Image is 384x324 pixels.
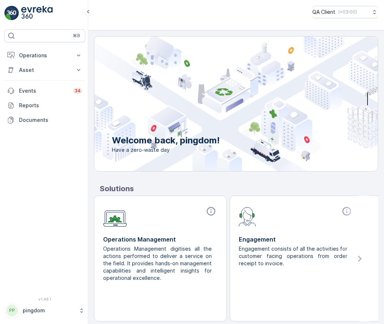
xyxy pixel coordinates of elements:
p: Documents [19,116,82,124]
p: pingdom [23,307,75,314]
p: Engagement [239,235,353,244]
p: ⌘B [73,33,80,39]
a: Events34 [4,84,85,98]
p: ( +03:00 ) [338,9,357,15]
button: Operations [4,48,85,63]
button: PPpingdom [4,303,85,318]
p: Asset [19,66,71,74]
a: Reports [4,98,85,113]
p: Operations Management digitises all the actions performed to deliver a service on the field. It p... [103,245,212,282]
button: Asset [4,63,85,77]
button: QA Client(+03:00) [312,6,378,18]
div: PP [6,305,18,316]
p: Reports [19,102,82,109]
p: Operations [19,52,71,59]
span: Have a zero-waste day [112,146,220,154]
p: Solutions [100,183,378,194]
p: Events [19,87,69,94]
img: module-icon [103,206,127,227]
p: Engagement consists of all the activities for customer facing operations from order receipt to in... [239,245,347,267]
span: v 1.48.1 [4,297,85,301]
img: logo_light-DOdMpM7g.png [21,6,53,20]
img: logo [4,6,19,20]
p: Operations Management [103,235,218,244]
p: QA Client [312,8,335,16]
img: city illustration [61,36,378,171]
img: module-icon [239,206,256,227]
a: Documents [4,113,85,127]
p: 34 [75,88,81,94]
p: Welcome back, pingdom! [112,135,220,146]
